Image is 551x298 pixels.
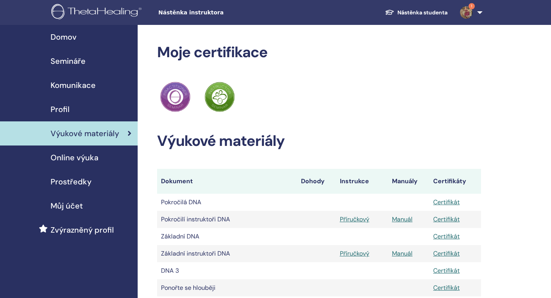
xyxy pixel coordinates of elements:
h2: Moje certifikace [157,44,481,61]
span: 1 [469,3,475,9]
th: Dokument [157,169,297,194]
a: Certifikát [433,198,460,206]
span: Komunikace [51,79,96,91]
img: default.jpg [460,6,472,19]
td: DNA 3 [157,262,297,279]
a: Certifikát [433,284,460,292]
a: Certifikát [433,215,460,223]
td: Základní instruktoři DNA [157,245,297,262]
a: Příručkový [340,249,369,258]
img: logo.png [51,4,144,21]
a: Certifikát [433,266,460,275]
img: Practitioner [160,82,191,112]
img: Practitioner [205,82,235,112]
h2: Výukové materiály [157,132,481,150]
span: Online výuka [51,152,98,163]
td: Pokročilá DNA [157,194,297,211]
th: Dohody [297,169,336,194]
a: Certifikát [433,232,460,240]
span: Výukové materiály [51,128,119,139]
a: Manuál [392,215,413,223]
span: Semináře [51,55,86,67]
span: Můj účet [51,200,83,212]
font: Nástěnka studenta [397,9,448,16]
span: Prostředky [51,176,91,188]
a: Příručkový [340,215,369,223]
span: Profil [51,103,70,115]
td: Základní DNA [157,228,297,245]
td: Pokročilí instruktoři DNA [157,211,297,228]
a: Manuál [392,249,413,258]
th: Instrukce [336,169,388,194]
a: Certifikát [433,249,460,258]
a: Nástěnka studenta [379,5,454,20]
th: Certifikáty [429,169,481,194]
img: graduation-cap-white.svg [385,9,394,16]
td: Ponořte se hlouběji [157,279,297,296]
span: Nástěnka instruktora [158,9,275,17]
th: Manuály [388,169,429,194]
span: Zvýrazněný profil [51,224,114,236]
span: Domov [51,31,77,43]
